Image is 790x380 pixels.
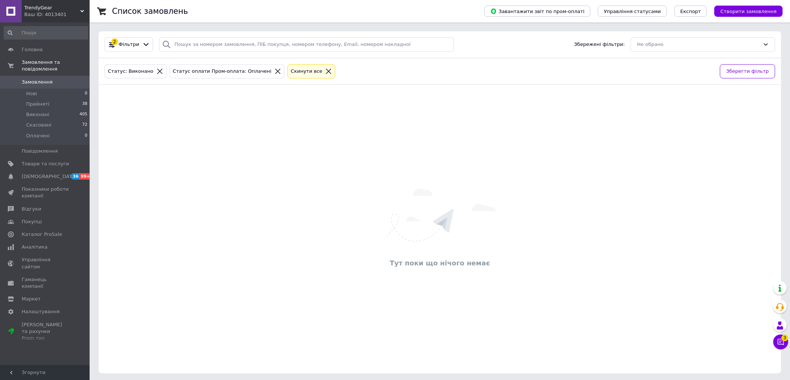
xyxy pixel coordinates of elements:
[22,244,47,250] span: Аналітика
[574,41,625,48] span: Збережені фільтри:
[112,7,188,16] h1: Список замовлень
[82,101,87,108] span: 38
[71,173,80,180] span: 36
[484,6,590,17] button: Завантажити звіт по пром-оплаті
[22,256,69,270] span: Управління сайтом
[781,334,788,341] span: 3
[22,308,60,315] span: Налаштування
[26,111,49,118] span: Виконані
[22,231,62,238] span: Каталог ProSale
[24,11,90,18] div: Ваш ID: 4013401
[720,64,775,79] button: Зберегти фільтр
[604,9,661,14] span: Управління статусами
[598,6,667,17] button: Управління статусами
[102,258,777,268] div: Тут поки що нічого немає
[26,90,37,97] span: Нові
[85,90,87,97] span: 0
[22,296,41,302] span: Маркет
[22,321,69,342] span: [PERSON_NAME] та рахунки
[720,9,777,14] span: Створити замовлення
[680,9,701,14] span: Експорт
[490,8,584,15] span: Завантажити звіт по пром-оплаті
[773,334,788,349] button: Чат з покупцем3
[4,26,88,40] input: Пошук
[637,41,760,49] div: Не обрано
[22,79,53,85] span: Замовлення
[726,68,769,75] span: Зберегти фільтр
[22,218,42,225] span: Покупці
[22,59,90,72] span: Замовлення та повідомлення
[26,101,49,108] span: Прийняті
[22,148,58,155] span: Повідомлення
[26,122,52,128] span: Скасовані
[674,6,707,17] button: Експорт
[22,161,69,167] span: Товари та послуги
[24,4,80,11] span: TrendyGear
[80,111,87,118] span: 405
[82,122,87,128] span: 72
[159,37,454,52] input: Пошук за номером замовлення, ПІБ покупця, номером телефону, Email, номером накладної
[111,38,118,45] div: 2
[22,186,69,199] span: Показники роботи компанії
[119,41,139,48] span: Фільтри
[22,206,41,212] span: Відгуки
[22,335,69,342] div: Prom топ
[85,133,87,139] span: 0
[106,68,155,75] div: Статус: Виконано
[80,173,92,180] span: 99+
[707,8,783,14] a: Створити замовлення
[289,68,324,75] div: Cкинути все
[26,133,50,139] span: Оплачені
[714,6,783,17] button: Створити замовлення
[171,68,273,75] div: Статус оплати Пром-оплата: Оплачені
[22,173,77,180] span: [DEMOGRAPHIC_DATA]
[22,276,69,290] span: Гаманець компанії
[22,46,43,53] span: Головна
